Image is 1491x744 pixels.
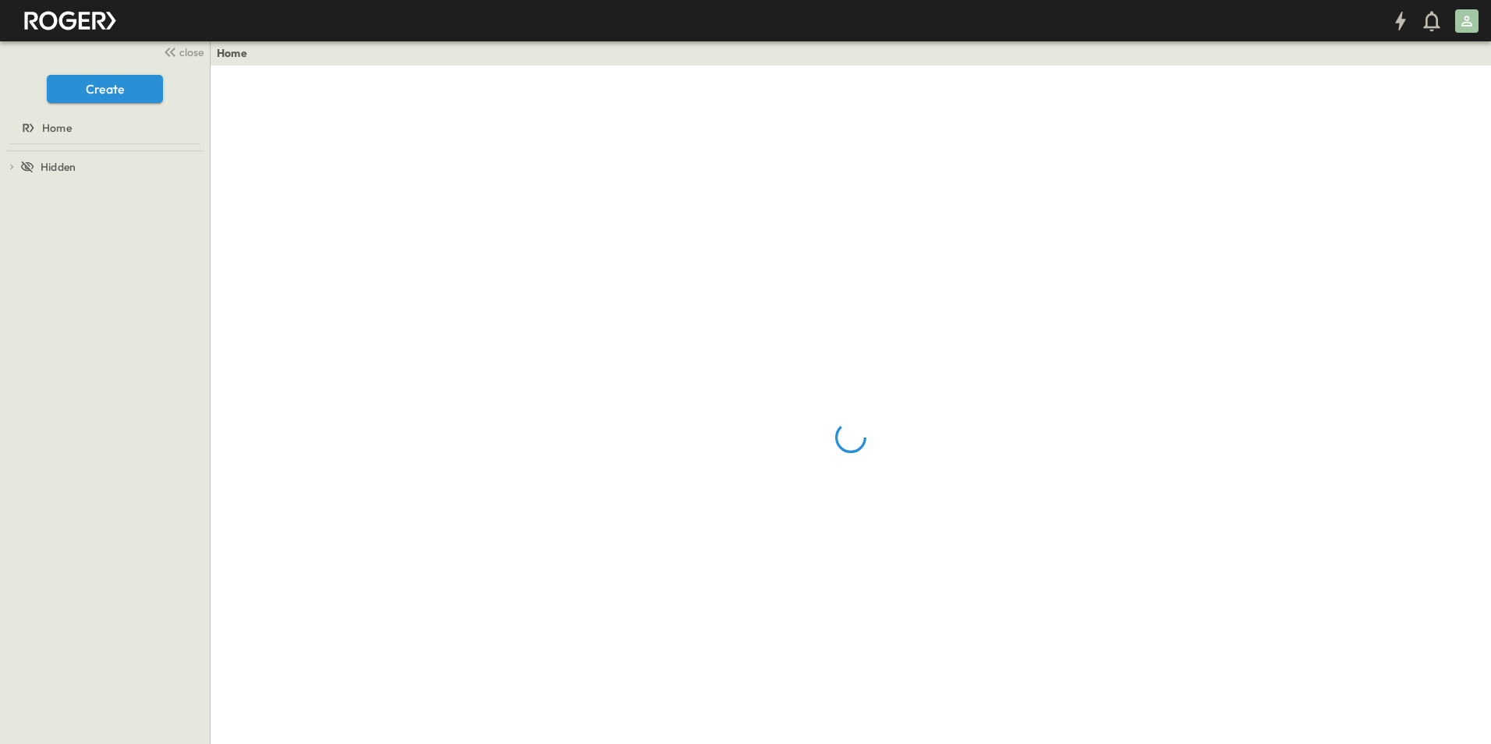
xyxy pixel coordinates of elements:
[42,120,72,136] span: Home
[217,45,247,61] a: Home
[47,75,163,103] button: Create
[41,159,76,175] span: Hidden
[157,41,207,62] button: close
[217,45,257,61] nav: breadcrumbs
[179,44,204,60] span: close
[3,117,204,139] a: Home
